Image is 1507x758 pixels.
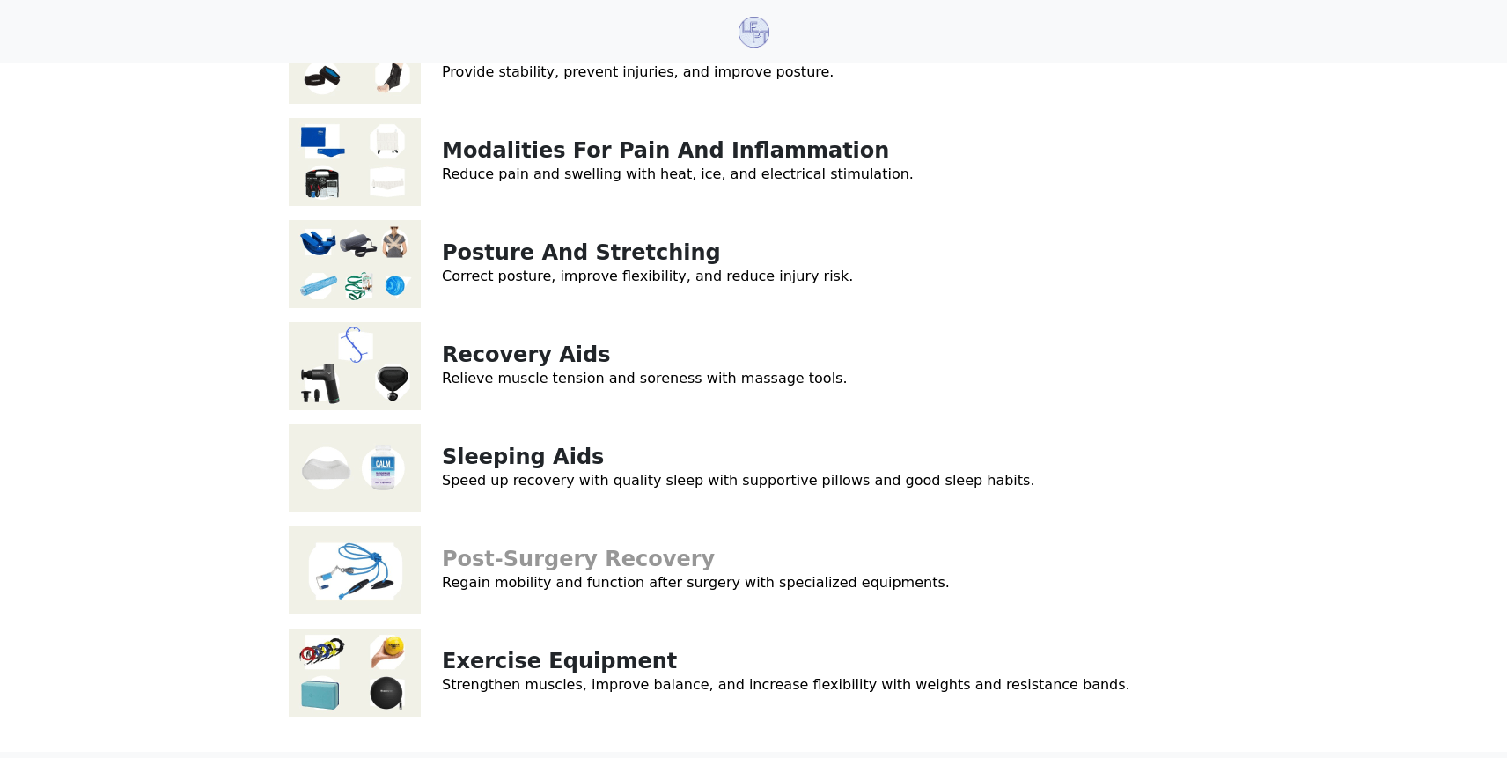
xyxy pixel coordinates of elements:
img: Exercise Equipment [289,629,421,717]
a: Recovery Aids [442,342,611,367]
a: Reduce pain and swelling with heat, ice, and electrical stimulation. [442,166,914,182]
img: Sleeping Aids [289,424,421,512]
a: Modalities For Pain And Inflammation [442,138,889,163]
a: Sleeping Aids [442,445,604,469]
a: Speed up recovery with quality sleep with supportive pillows and good sleep habits. [442,472,1035,489]
img: Posture And Stretching [289,220,421,308]
img: Lands End Physical Therapy [739,17,769,48]
img: Recovery Aids [289,322,421,410]
a: Provide stability, prevent injuries, and improve posture. [442,63,834,80]
a: Correct posture, improve flexibility, and reduce injury risk. [442,268,853,284]
a: Exercise Equipment [442,649,677,673]
a: Posture And Stretching [442,240,721,265]
a: Regain mobility and function after surgery with specialized equipments. [442,574,950,591]
a: Strengthen muscles, improve balance, and increase flexibility with weights and resistance bands. [442,676,1130,693]
a: Relieve muscle tension and soreness with massage tools. [442,370,848,386]
a: Post-Surgery Recovery [442,547,715,571]
img: Post-Surgery Recovery [289,526,421,614]
img: Modalities For Pain And Inflammation [289,118,421,206]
